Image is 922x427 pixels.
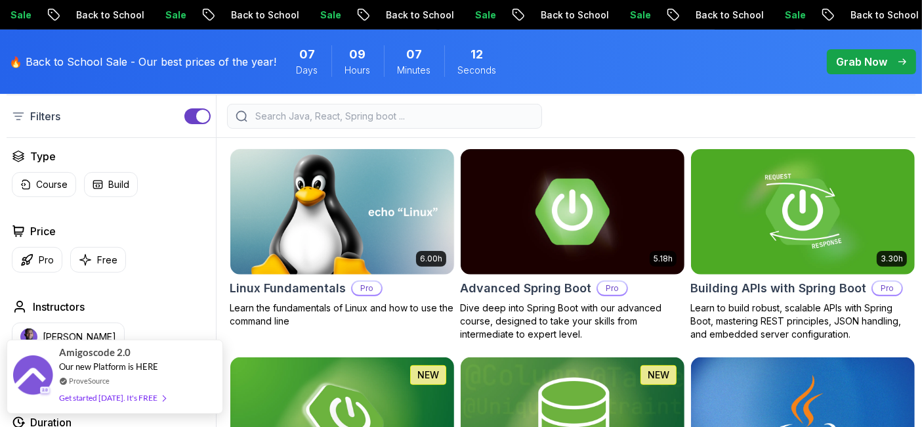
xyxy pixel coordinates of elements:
[12,172,76,197] button: Course
[881,254,903,264] p: 3.30h
[97,254,117,267] p: Free
[33,299,85,315] h2: Instructors
[350,45,366,64] span: 9 Hours
[297,64,318,77] span: Days
[460,302,685,341] p: Dive deep into Spring Boot with our advanced course, designed to take your skills from intermedia...
[230,302,455,328] p: Learn the fundamentals of Linux and how to use the command line
[690,302,915,341] p: Learn to build robust, scalable APIs with Spring Boot, mastering REST principles, JSON handling, ...
[691,149,915,275] img: Building APIs with Spring Boot card
[598,282,627,295] p: Pro
[828,9,917,22] p: Back to School
[608,9,650,22] p: Sale
[453,9,495,22] p: Sale
[460,279,591,298] h2: Advanced Spring Boot
[209,9,298,22] p: Back to School
[230,148,455,328] a: Linux Fundamentals card6.00hLinux FundamentalsProLearn the fundamentals of Linux and how to use t...
[471,45,484,64] span: 12 Seconds
[143,9,185,22] p: Sale
[12,323,125,351] button: instructor img[PERSON_NAME]
[298,9,340,22] p: Sale
[420,254,442,264] p: 6.00h
[230,149,454,275] img: Linux Fundamentals card
[59,345,131,360] span: Amigoscode 2.0
[417,369,439,382] p: NEW
[690,148,915,341] a: Building APIs with Spring Boot card3.30hBuilding APIs with Spring BootProLearn to build robust, s...
[873,282,902,295] p: Pro
[36,178,68,191] p: Course
[59,361,158,372] span: Our new Platform is HERE
[20,328,37,346] img: instructor img
[763,9,805,22] p: Sale
[364,9,453,22] p: Back to School
[13,355,52,398] img: provesource social proof notification image
[345,64,371,77] span: Hours
[654,254,673,264] p: 5.18h
[460,148,685,341] a: Advanced Spring Boot card5.18hAdvanced Spring BootProDive deep into Spring Boot with our advanced...
[30,223,56,239] h2: Price
[648,369,669,382] p: NEW
[54,9,143,22] p: Back to School
[10,54,277,70] p: 🔥 Back to School Sale - Our best prices of the year!
[59,390,165,405] div: Get started [DATE]. It's FREE
[39,254,54,267] p: Pro
[458,64,497,77] span: Seconds
[84,172,138,197] button: Build
[253,110,534,123] input: Search Java, React, Spring boot ...
[406,45,422,64] span: 7 Minutes
[352,282,381,295] p: Pro
[70,247,126,273] button: Free
[518,9,608,22] p: Back to School
[398,64,431,77] span: Minutes
[108,178,129,191] p: Build
[230,279,346,298] h2: Linux Fundamentals
[837,54,888,70] p: Grab Now
[30,148,56,164] h2: Type
[299,45,315,64] span: 7 Days
[673,9,763,22] p: Back to School
[690,279,866,298] h2: Building APIs with Spring Boot
[43,330,116,344] p: [PERSON_NAME]
[30,108,60,124] p: Filters
[12,247,62,273] button: Pro
[69,375,110,386] a: ProveSource
[461,149,684,275] img: Advanced Spring Boot card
